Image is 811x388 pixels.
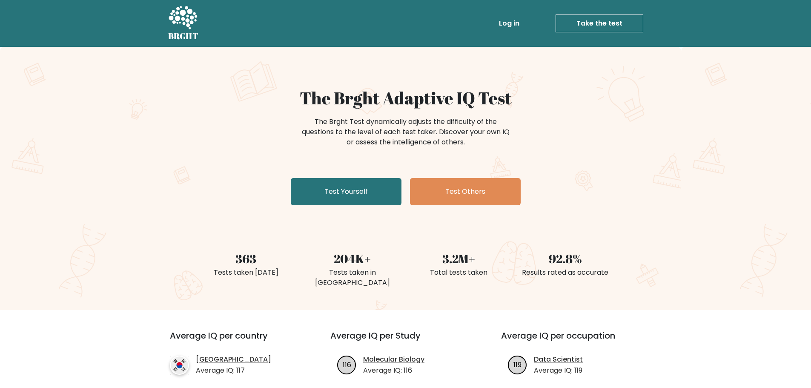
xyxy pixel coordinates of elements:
[410,178,521,205] a: Test Others
[304,250,401,267] div: 204K+
[501,331,651,351] h3: Average IQ per occupation
[411,267,507,278] div: Total tests taken
[196,365,271,376] p: Average IQ: 117
[198,267,294,278] div: Tests taken [DATE]
[291,178,401,205] a: Test Yourself
[198,250,294,267] div: 363
[513,359,522,369] text: 119
[363,354,424,365] a: Molecular Biology
[517,250,613,267] div: 92.8%
[170,331,300,351] h3: Average IQ per country
[170,356,189,375] img: country
[556,14,643,32] a: Take the test
[196,354,271,365] a: [GEOGRAPHIC_DATA]
[534,365,583,376] p: Average IQ: 119
[168,31,199,41] h5: BRGHT
[411,250,507,267] div: 3.2M+
[496,15,523,32] a: Log in
[299,117,512,147] div: The Brght Test dynamically adjusts the difficulty of the questions to the level of each test take...
[330,331,481,351] h3: Average IQ per Study
[168,3,199,43] a: BRGHT
[304,267,401,288] div: Tests taken in [GEOGRAPHIC_DATA]
[198,88,613,108] h1: The Brght Adaptive IQ Test
[517,267,613,278] div: Results rated as accurate
[534,354,583,365] a: Data Scientist
[343,359,351,369] text: 116
[363,365,424,376] p: Average IQ: 116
